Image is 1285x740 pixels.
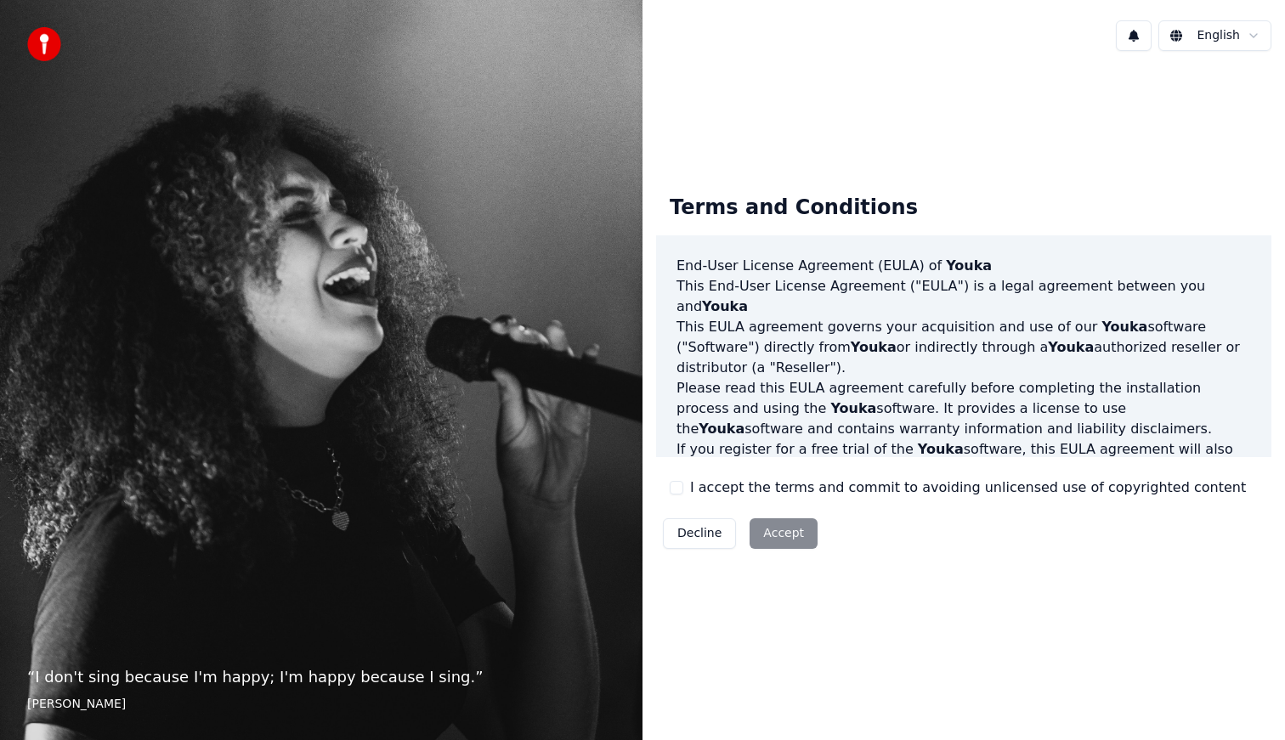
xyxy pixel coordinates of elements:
[676,439,1251,521] p: If you register for a free trial of the software, this EULA agreement will also govern that trial...
[27,665,615,689] p: “ I don't sing because I'm happy; I'm happy because I sing. ”
[676,317,1251,378] p: This EULA agreement governs your acquisition and use of our software ("Software") directly from o...
[702,298,748,314] span: Youka
[676,256,1251,276] h3: End-User License Agreement (EULA) of
[1101,319,1147,335] span: Youka
[946,257,992,274] span: Youka
[690,477,1246,498] label: I accept the terms and commit to avoiding unlicensed use of copyrighted content
[27,696,615,713] footer: [PERSON_NAME]
[699,421,744,437] span: Youka
[1048,339,1094,355] span: Youka
[851,339,897,355] span: Youka
[27,27,61,61] img: youka
[676,378,1251,439] p: Please read this EULA agreement carefully before completing the installation process and using th...
[663,518,736,549] button: Decline
[918,441,964,457] span: Youka
[656,181,931,235] div: Terms and Conditions
[676,276,1251,317] p: This End-User License Agreement ("EULA") is a legal agreement between you and
[830,400,876,416] span: Youka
